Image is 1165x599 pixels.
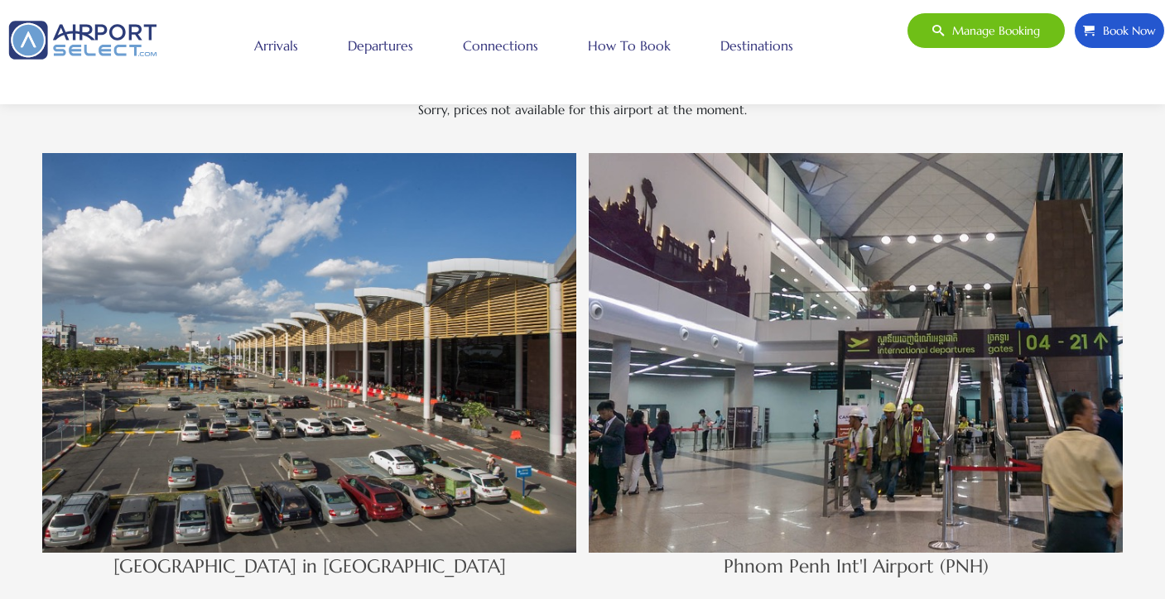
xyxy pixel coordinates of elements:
a: Book Now [1074,12,1165,49]
a: Connections [459,25,542,66]
h4: Phnom Penh Int'l Airport (PNH) [589,553,1123,581]
a: Arrivals [250,25,302,66]
span: Book Now [1095,13,1156,48]
span: Manage booking [944,13,1040,48]
a: Departures [344,25,417,66]
a: Destinations [716,25,797,66]
p: Sorry, prices not available for this airport at the moment. [418,100,747,120]
h4: [GEOGRAPHIC_DATA] in [GEOGRAPHIC_DATA] [42,553,576,581]
img: AirportSelect Airport Select International VIP Arrival Departure Transit Meet and Greet VIP Servi... [42,153,576,553]
img: AirportSelect Airport Select International VIP Arrival Departure Transit Meet and Greet VIP Servi... [589,153,1123,553]
a: Manage booking [907,12,1066,49]
a: How to book [584,25,675,66]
